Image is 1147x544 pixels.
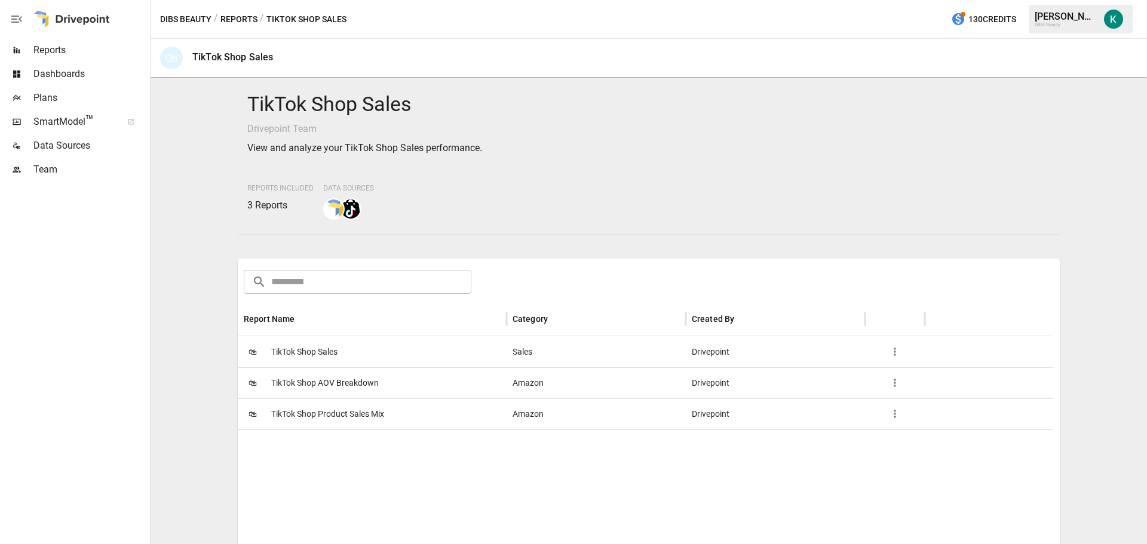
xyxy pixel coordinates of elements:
span: Data Sources [323,184,374,192]
img: Katherine Rose [1104,10,1123,29]
p: Drivepoint Team [247,122,1051,136]
button: Sort [735,311,752,327]
span: SmartModel [33,115,114,129]
div: TikTok Shop Sales [192,51,274,63]
span: 🛍 [244,374,262,392]
button: DIBS Beauty [160,12,211,27]
div: / [260,12,264,27]
span: Plans [33,91,148,105]
span: Reports Included [247,184,314,192]
div: 🛍 [160,47,183,69]
p: 3 Reports [247,198,314,213]
div: Drivepoint [686,367,865,398]
button: Katherine Rose [1097,2,1130,36]
div: Drivepoint [686,398,865,429]
span: Team [33,162,148,177]
p: View and analyze your TikTok Shop Sales performance. [247,141,1051,155]
div: DIBS Beauty [1035,22,1097,27]
span: TikTok Shop Sales [271,337,338,367]
span: ™ [85,113,94,128]
span: TikTok Shop Product Sales Mix [271,399,384,429]
button: Sort [296,311,313,327]
span: 130 Credits [968,12,1016,27]
img: tiktok [341,199,360,219]
span: Reports [33,43,148,57]
h4: TikTok Shop Sales [247,92,1051,117]
div: [PERSON_NAME] [1035,11,1097,22]
span: Dashboards [33,67,148,81]
div: / [214,12,218,27]
button: Sort [549,311,566,327]
div: Amazon [507,367,686,398]
div: Amazon [507,398,686,429]
button: Reports [220,12,257,27]
div: Drivepoint [686,336,865,367]
div: Sales [507,336,686,367]
div: Report Name [244,314,295,324]
span: Data Sources [33,139,148,153]
div: Category [513,314,548,324]
span: 🛍 [244,343,262,361]
div: Created By [692,314,735,324]
button: 130Credits [946,8,1021,30]
span: TikTok Shop AOV Breakdown [271,368,379,398]
span: 🛍 [244,405,262,423]
img: smart model [324,199,344,219]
